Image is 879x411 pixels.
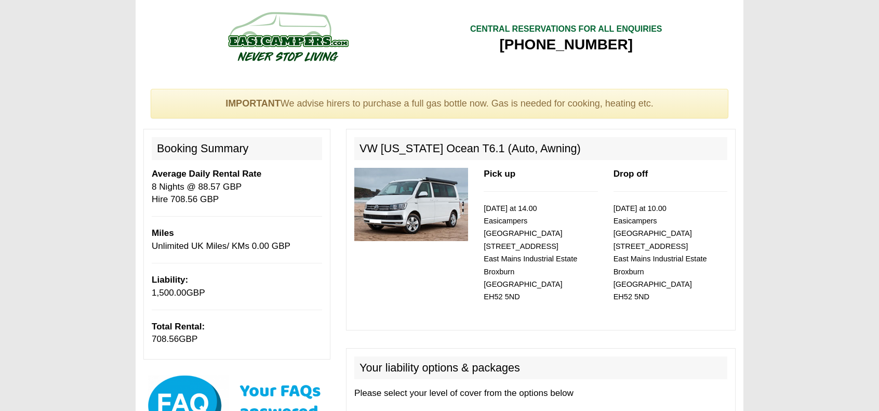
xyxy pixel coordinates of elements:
div: We advise hirers to purchase a full gas bottle now. Gas is needed for cooking, heating etc. [151,89,728,119]
small: [DATE] at 10.00 Easicampers [GEOGRAPHIC_DATA] [STREET_ADDRESS] East Mains Industrial Estate Broxb... [614,204,707,301]
div: [PHONE_NUMBER] [470,35,662,54]
p: Unlimited UK Miles/ KMs 0.00 GBP [152,227,322,253]
h2: Booking Summary [152,137,322,160]
b: Average Daily Rental Rate [152,169,261,179]
img: campers-checkout-logo.png [189,8,387,65]
b: Drop off [614,169,648,179]
img: 315.jpg [354,168,468,241]
b: Pick up [484,169,515,179]
strong: IMPORTANT [225,98,281,109]
p: Please select your level of cover from the options below [354,387,727,400]
b: Miles [152,228,174,238]
p: GBP [152,274,322,299]
p: 8 Nights @ 88.57 GBP Hire 708.56 GBP [152,168,322,206]
span: 1,500.00 [152,288,187,298]
p: GBP [152,321,322,346]
b: Total Rental: [152,322,205,332]
h2: VW [US_STATE] Ocean T6.1 (Auto, Awning) [354,137,727,160]
h2: Your liability options & packages [354,356,727,379]
b: Liability: [152,275,188,285]
div: CENTRAL RESERVATIONS FOR ALL ENQUIRIES [470,23,662,35]
small: [DATE] at 14.00 Easicampers [GEOGRAPHIC_DATA] [STREET_ADDRESS] East Mains Industrial Estate Broxb... [484,204,577,301]
span: 708.56 [152,334,179,344]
